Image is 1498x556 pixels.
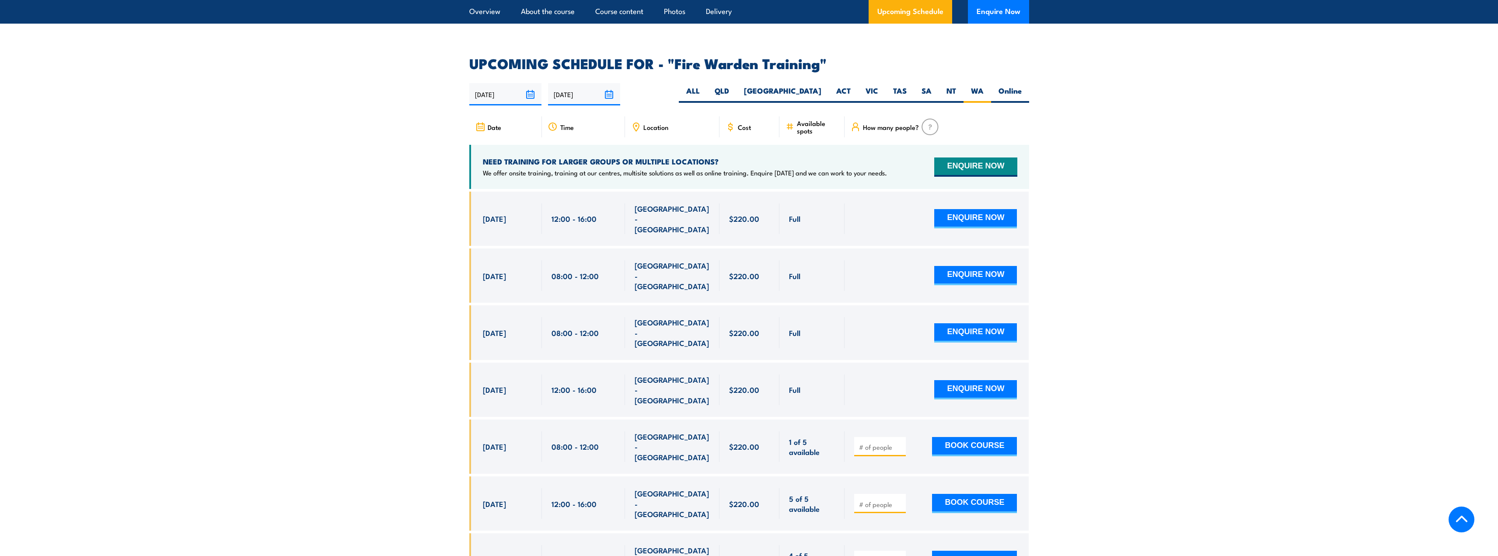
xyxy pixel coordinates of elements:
[679,86,707,103] label: ALL
[635,317,710,348] span: [GEOGRAPHIC_DATA] - [GEOGRAPHIC_DATA]
[737,86,829,103] label: [GEOGRAPHIC_DATA]
[934,266,1017,285] button: ENQUIRE NOW
[552,271,599,281] span: 08:00 - 12:00
[552,499,597,509] span: 12:00 - 16:00
[859,443,903,451] input: # of people
[934,157,1017,177] button: ENQUIRE NOW
[483,168,887,177] p: We offer onsite training, training at our centres, multisite solutions as well as online training...
[789,271,800,281] span: Full
[932,437,1017,456] button: BOOK COURSE
[797,119,838,134] span: Available spots
[483,213,506,224] span: [DATE]
[789,493,835,514] span: 5 of 5 available
[964,86,991,103] label: WA
[934,323,1017,343] button: ENQUIRE NOW
[789,213,800,224] span: Full
[483,328,506,338] span: [DATE]
[469,83,541,105] input: From date
[914,86,939,103] label: SA
[483,385,506,395] span: [DATE]
[483,499,506,509] span: [DATE]
[643,123,668,131] span: Location
[552,213,597,224] span: 12:00 - 16:00
[635,431,710,462] span: [GEOGRAPHIC_DATA] - [GEOGRAPHIC_DATA]
[934,209,1017,228] button: ENQUIRE NOW
[991,86,1029,103] label: Online
[729,213,759,224] span: $220.00
[858,86,886,103] label: VIC
[635,374,710,405] span: [GEOGRAPHIC_DATA] - [GEOGRAPHIC_DATA]
[729,441,759,451] span: $220.00
[635,260,710,291] span: [GEOGRAPHIC_DATA] - [GEOGRAPHIC_DATA]
[738,123,751,131] span: Cost
[635,488,710,519] span: [GEOGRAPHIC_DATA] - [GEOGRAPHIC_DATA]
[552,441,599,451] span: 08:00 - 12:00
[488,123,501,131] span: Date
[789,328,800,338] span: Full
[469,57,1029,69] h2: UPCOMING SCHEDULE FOR - "Fire Warden Training"
[729,328,759,338] span: $220.00
[552,328,599,338] span: 08:00 - 12:00
[829,86,858,103] label: ACT
[863,123,919,131] span: How many people?
[886,86,914,103] label: TAS
[934,380,1017,399] button: ENQUIRE NOW
[483,271,506,281] span: [DATE]
[729,271,759,281] span: $220.00
[483,441,506,451] span: [DATE]
[552,385,597,395] span: 12:00 - 16:00
[789,385,800,395] span: Full
[635,203,710,234] span: [GEOGRAPHIC_DATA] - [GEOGRAPHIC_DATA]
[707,86,737,103] label: QLD
[729,499,759,509] span: $220.00
[548,83,620,105] input: To date
[483,157,887,166] h4: NEED TRAINING FOR LARGER GROUPS OR MULTIPLE LOCATIONS?
[560,123,574,131] span: Time
[932,494,1017,513] button: BOOK COURSE
[859,500,903,509] input: # of people
[729,385,759,395] span: $220.00
[939,86,964,103] label: NT
[789,437,835,457] span: 1 of 5 available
